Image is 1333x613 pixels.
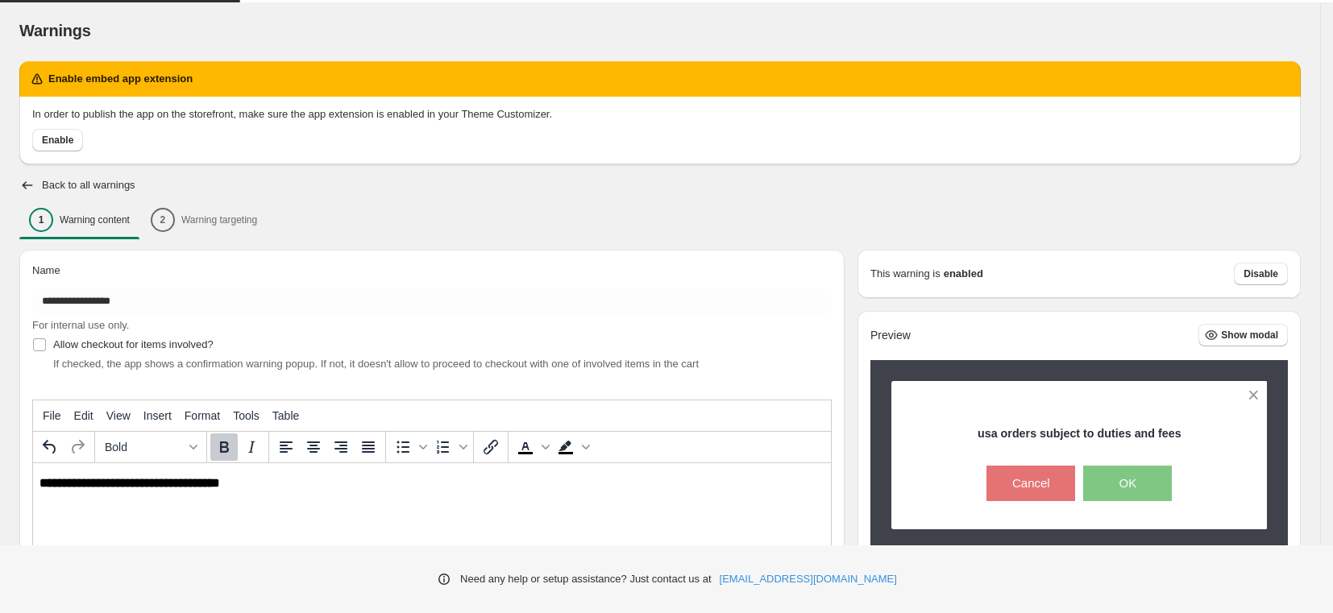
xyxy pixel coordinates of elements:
[185,409,220,422] span: Format
[870,266,941,282] p: This warning is
[98,433,203,461] button: Formats
[1234,263,1288,285] button: Disable
[1198,324,1288,346] button: Show modal
[106,409,131,422] span: View
[29,208,53,232] div: 1
[720,571,897,587] a: [EMAIL_ADDRESS][DOMAIN_NAME]
[64,433,91,461] button: Redo
[870,329,911,342] h2: Preview
[233,409,260,422] span: Tools
[986,466,1075,501] button: Cancel
[512,433,552,461] div: Text color
[42,179,135,192] h2: Back to all warnings
[74,409,93,422] span: Edit
[1083,466,1172,501] button: OK
[60,213,130,226] p: Warning content
[32,319,129,331] span: For internal use only.
[53,358,699,370] span: If checked, the app shows a confirmation warning popup. If not, it doesn't allow to proceed to ch...
[238,433,265,461] button: Italic
[143,409,172,422] span: Insert
[552,433,592,461] div: Background color
[272,409,299,422] span: Table
[210,433,238,461] button: Bold
[19,203,139,237] button: 1Warning content
[430,433,470,461] div: Numbered list
[36,433,64,461] button: Undo
[53,338,214,350] span: Allow checkout for items involved?
[43,409,61,422] span: File
[978,427,1181,440] strong: usa orders subject to duties and fees
[48,71,193,87] h2: Enable embed app extension
[32,264,60,276] span: Name
[42,134,73,147] span: Enable
[19,22,91,39] span: Warnings
[32,129,83,151] button: Enable
[1221,329,1278,342] span: Show modal
[477,433,505,461] button: Insert/edit link
[389,433,430,461] div: Bullet list
[944,266,983,282] strong: enabled
[105,441,184,454] span: Bold
[355,433,382,461] button: Justify
[33,463,831,545] iframe: Rich Text Area
[1244,267,1278,280] span: Disable
[32,106,1288,122] p: In order to publish the app on the storefront, make sure the app extension is enabled in your The...
[327,433,355,461] button: Align right
[272,433,300,461] button: Align left
[300,433,327,461] button: Align center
